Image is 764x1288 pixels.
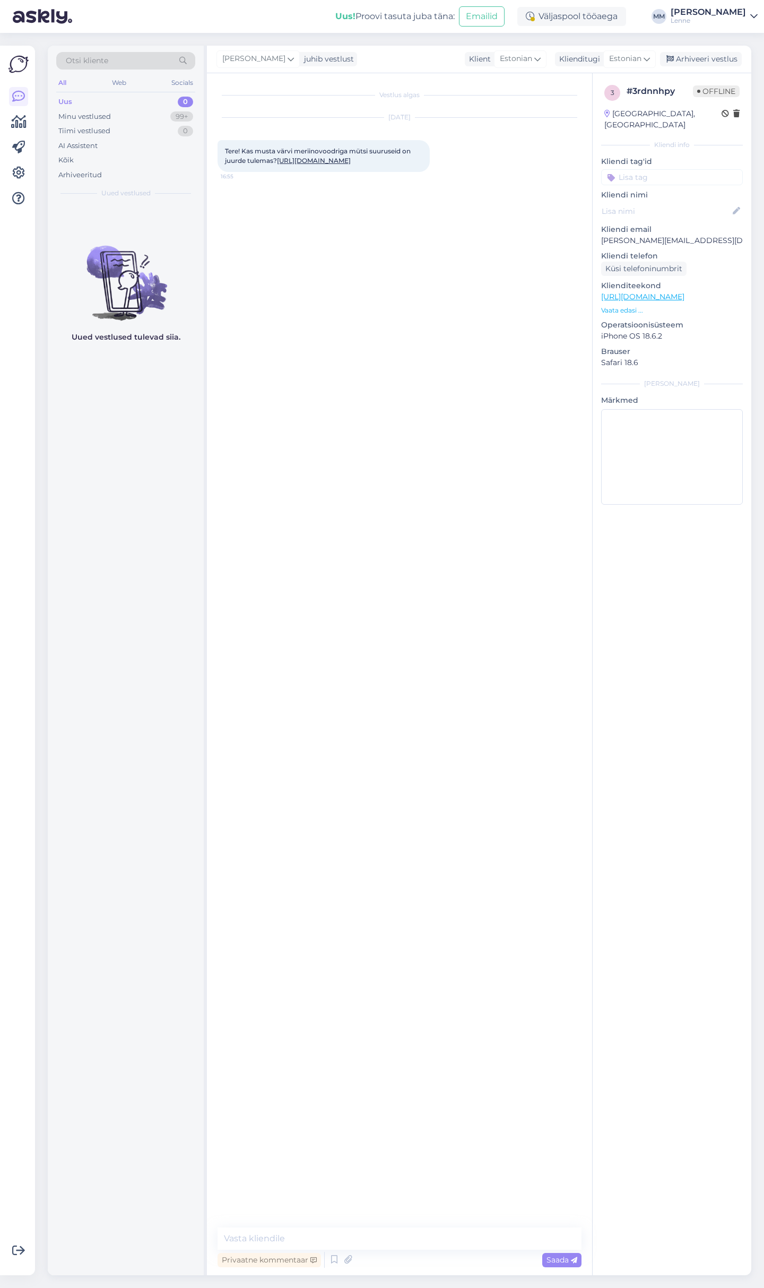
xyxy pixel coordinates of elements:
[58,155,74,166] div: Kõik
[601,250,743,262] p: Kliendi telefon
[178,97,193,107] div: 0
[56,76,68,90] div: All
[609,53,641,65] span: Estonian
[58,170,102,180] div: Arhiveeritud
[604,108,722,131] div: [GEOGRAPHIC_DATA], [GEOGRAPHIC_DATA]
[58,97,72,107] div: Uus
[601,189,743,201] p: Kliendi nimi
[300,54,354,65] div: juhib vestlust
[601,331,743,342] p: iPhone OS 18.6.2
[627,85,693,98] div: # 3rdnnhpy
[221,172,261,180] span: 16:55
[601,379,743,388] div: [PERSON_NAME]
[178,126,193,136] div: 0
[601,346,743,357] p: Brauser
[169,76,195,90] div: Socials
[601,156,743,167] p: Kliendi tag'id
[110,76,128,90] div: Web
[465,54,491,65] div: Klient
[671,8,746,16] div: [PERSON_NAME]
[218,90,581,100] div: Vestlus algas
[225,147,412,165] span: Tere! Kas musta värvi meriinovoodriga mütsi suuruseid on juurde tulemas?
[652,9,666,24] div: MM
[601,235,743,246] p: [PERSON_NAME][EMAIL_ADDRESS][DOMAIN_NAME]
[671,8,758,25] a: [PERSON_NAME]Lenne
[693,85,740,97] span: Offline
[601,306,743,315] p: Vaata edasi ...
[58,111,111,122] div: Minu vestlused
[58,126,110,136] div: Tiimi vestlused
[602,205,731,217] input: Lisa nimi
[8,54,29,74] img: Askly Logo
[601,262,687,276] div: Küsi telefoninumbrit
[671,16,746,25] div: Lenne
[218,113,581,122] div: [DATE]
[58,141,98,151] div: AI Assistent
[101,188,151,198] span: Uued vestlused
[48,227,204,322] img: No chats
[170,111,193,122] div: 99+
[546,1255,577,1265] span: Saada
[601,140,743,150] div: Kliendi info
[601,319,743,331] p: Operatsioonisüsteem
[601,357,743,368] p: Safari 18.6
[277,157,351,165] a: [URL][DOMAIN_NAME]
[72,332,180,343] p: Uued vestlused tulevad siia.
[601,280,743,291] p: Klienditeekond
[459,6,505,27] button: Emailid
[660,52,742,66] div: Arhiveeri vestlus
[611,89,614,97] span: 3
[222,53,285,65] span: [PERSON_NAME]
[335,11,355,21] b: Uus!
[66,55,108,66] span: Otsi kliente
[555,54,600,65] div: Klienditugi
[601,169,743,185] input: Lisa tag
[335,10,455,23] div: Proovi tasuta juba täna:
[601,224,743,235] p: Kliendi email
[601,292,684,301] a: [URL][DOMAIN_NAME]
[218,1253,321,1267] div: Privaatne kommentaar
[517,7,626,26] div: Väljaspool tööaega
[500,53,532,65] span: Estonian
[601,395,743,406] p: Märkmed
